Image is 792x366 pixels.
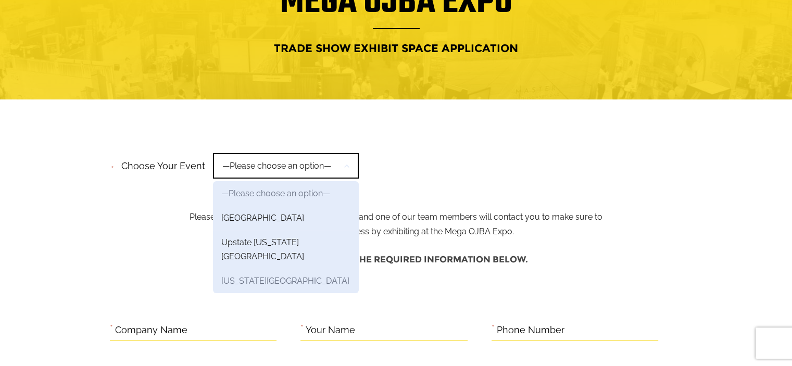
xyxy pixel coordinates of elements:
a: Upstate [US_STATE][GEOGRAPHIC_DATA] [213,230,359,269]
h4: Trade Show Exhibit Space Application [40,39,753,58]
label: Choose your event [115,152,205,174]
h4: Please complete the required information below. [110,249,683,270]
label: Company Name [115,322,187,338]
a: [US_STATE][GEOGRAPHIC_DATA] [213,269,359,293]
a: [GEOGRAPHIC_DATA] [213,206,359,230]
label: Phone Number [497,322,564,338]
a: —Please choose an option— [213,181,359,206]
label: Your Name [306,322,355,338]
span: —Please choose an option— [213,153,359,179]
p: Please fill and submit the information below and one of our team members will contact you to make... [181,157,611,239]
